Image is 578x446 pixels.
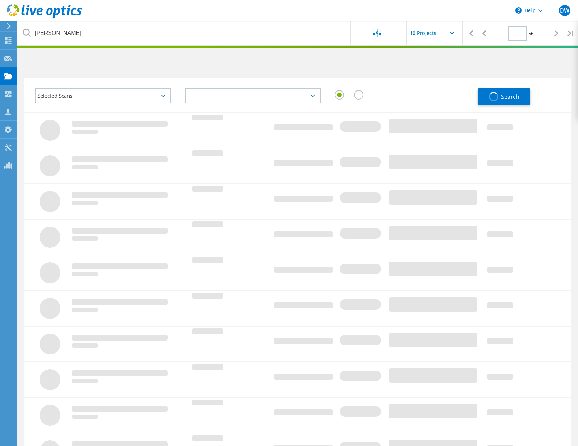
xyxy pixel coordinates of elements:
[501,93,519,101] span: Search
[7,15,82,20] a: Live Optics Dashboard
[560,8,569,13] span: DW
[529,31,533,37] span: of
[35,88,171,103] div: Selected Scans
[478,88,530,105] button: Search
[17,21,351,45] input: undefined
[463,21,477,46] div: |
[564,21,578,46] div: |
[515,7,522,14] svg: \n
